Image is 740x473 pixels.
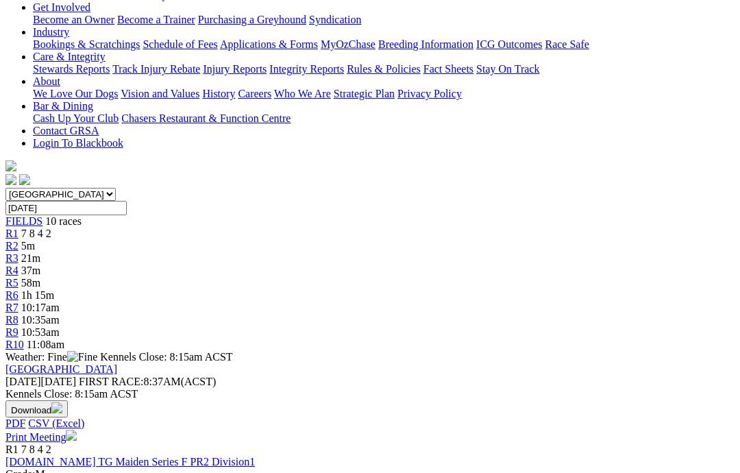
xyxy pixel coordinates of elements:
a: ICG Outcomes [476,38,542,50]
span: 37m [21,265,40,276]
div: Kennels Close: 8:15am ACST [5,388,735,400]
a: [GEOGRAPHIC_DATA] [5,363,117,375]
a: Race Safe [545,38,589,50]
span: 5m [21,240,35,252]
a: Bar & Dining [33,100,93,112]
a: CSV (Excel) [28,417,84,429]
span: FIRST RACE: [79,376,143,387]
a: PDF [5,417,25,429]
a: MyOzChase [321,38,375,50]
a: Integrity Reports [269,63,344,75]
span: [DATE] [5,376,76,387]
a: Who We Are [274,88,331,99]
a: Stay On Track [476,63,539,75]
a: Strategic Plan [334,88,395,99]
a: Become a Trainer [117,14,195,25]
a: Syndication [309,14,361,25]
a: Care & Integrity [33,51,106,62]
a: R2 [5,240,18,252]
a: R10 [5,339,24,350]
img: printer.svg [66,430,77,441]
a: Industry [33,26,69,38]
img: Fine [67,351,97,363]
span: [DATE] [5,376,41,387]
div: Care & Integrity [33,63,735,75]
a: Chasers Restaurant & Function Centre [121,112,291,124]
div: Bar & Dining [33,112,735,125]
a: Track Injury Rebate [112,63,200,75]
div: Download [5,417,735,430]
img: facebook.svg [5,174,16,185]
div: About [33,88,735,100]
span: 8:37AM(ACST) [79,376,216,387]
a: Vision and Values [121,88,199,99]
a: Print Meeting [5,431,77,443]
a: Rules & Policies [347,63,421,75]
a: Stewards Reports [33,63,110,75]
a: R4 [5,265,18,276]
a: R5 [5,277,18,289]
img: logo-grsa-white.png [5,160,16,171]
a: Cash Up Your Club [33,112,119,124]
a: About [33,75,60,87]
button: Download [5,400,68,417]
span: 21m [21,252,40,264]
span: 58m [21,277,40,289]
input: Select date [5,201,127,215]
span: 10:35am [21,314,60,326]
a: R8 [5,314,18,326]
span: R1 [5,444,18,455]
a: R1 [5,228,18,239]
a: Get Involved [33,1,90,13]
span: Kennels Close: 8:15am ACST [100,351,232,363]
span: 1h 15m [21,289,54,301]
a: Purchasing a Greyhound [198,14,306,25]
a: Injury Reports [203,63,267,75]
span: 10 races [45,215,82,227]
a: [DOMAIN_NAME] TG Maiden Series F PR2 Division1 [5,456,255,468]
a: R7 [5,302,18,313]
a: Bookings & Scratchings [33,38,140,50]
a: History [202,88,235,99]
span: 10:17am [21,302,60,313]
a: Careers [238,88,271,99]
img: twitter.svg [19,174,30,185]
a: Fact Sheets [423,63,473,75]
div: Industry [33,38,735,51]
a: Become an Owner [33,14,114,25]
a: Login To Blackbook [33,137,123,149]
a: Applications & Forms [220,38,318,50]
a: R6 [5,289,18,301]
a: FIELDS [5,215,42,227]
img: download.svg [51,402,62,413]
span: Weather: Fine [5,351,100,363]
a: Privacy Policy [397,88,462,99]
a: Breeding Information [378,38,473,50]
span: 10:53am [21,326,60,338]
a: We Love Our Dogs [33,88,118,99]
span: 11:08am [27,339,64,350]
a: Contact GRSA [33,125,99,136]
a: R3 [5,252,18,264]
a: R9 [5,326,18,338]
span: 7 8 4 2 [21,444,51,455]
a: Schedule of Fees [143,38,217,50]
div: Get Involved [33,14,735,26]
span: 7 8 4 2 [21,228,51,239]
